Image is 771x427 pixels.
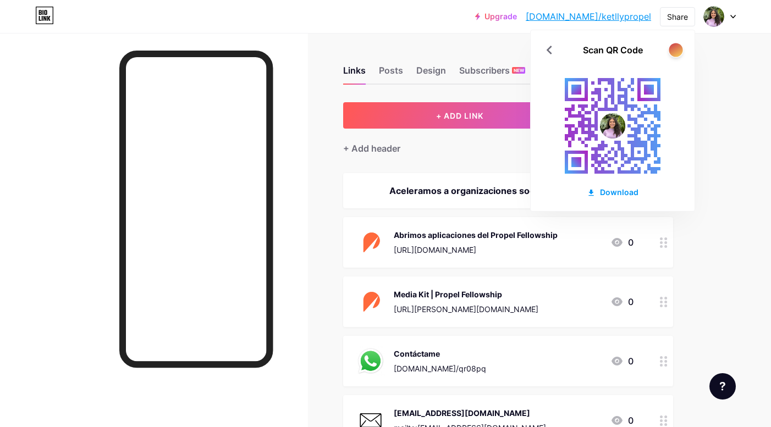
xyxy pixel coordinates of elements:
[459,64,525,84] div: Subscribers
[587,186,638,198] div: Download
[610,295,634,308] div: 0
[394,244,558,256] div: [URL][DOMAIN_NAME]
[343,102,577,129] button: + ADD LINK
[394,289,538,300] div: Media Kit | Propel Fellowship
[475,12,517,21] a: Upgrade
[343,64,366,84] div: Links
[394,229,558,241] div: Abrimos aplicaciones del Propel Fellowship
[394,363,486,374] div: [DOMAIN_NAME]/qr08pq
[526,10,651,23] a: [DOMAIN_NAME]/ketllypropel
[610,354,634,368] div: 0
[667,11,688,23] div: Share
[610,414,634,427] div: 0
[514,67,524,74] span: NEW
[356,347,385,375] img: Contáctame
[610,236,634,249] div: 0
[394,303,538,315] div: [URL][PERSON_NAME][DOMAIN_NAME]
[394,348,486,359] div: Contáctame
[416,64,446,84] div: Design
[356,184,634,197] div: Aceleramos a organizaciones sociales de LatAm.
[379,64,403,84] div: Posts
[436,111,483,120] span: + ADD LINK
[356,228,385,257] img: Abrimos aplicaciones del Propel Fellowship
[394,407,546,419] div: [EMAIL_ADDRESS][DOMAIN_NAME]
[703,6,724,27] img: ketllypropel
[343,142,400,155] div: + Add header
[356,287,385,316] img: Media Kit | Propel Fellowship
[583,43,643,57] div: Scan QR Code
